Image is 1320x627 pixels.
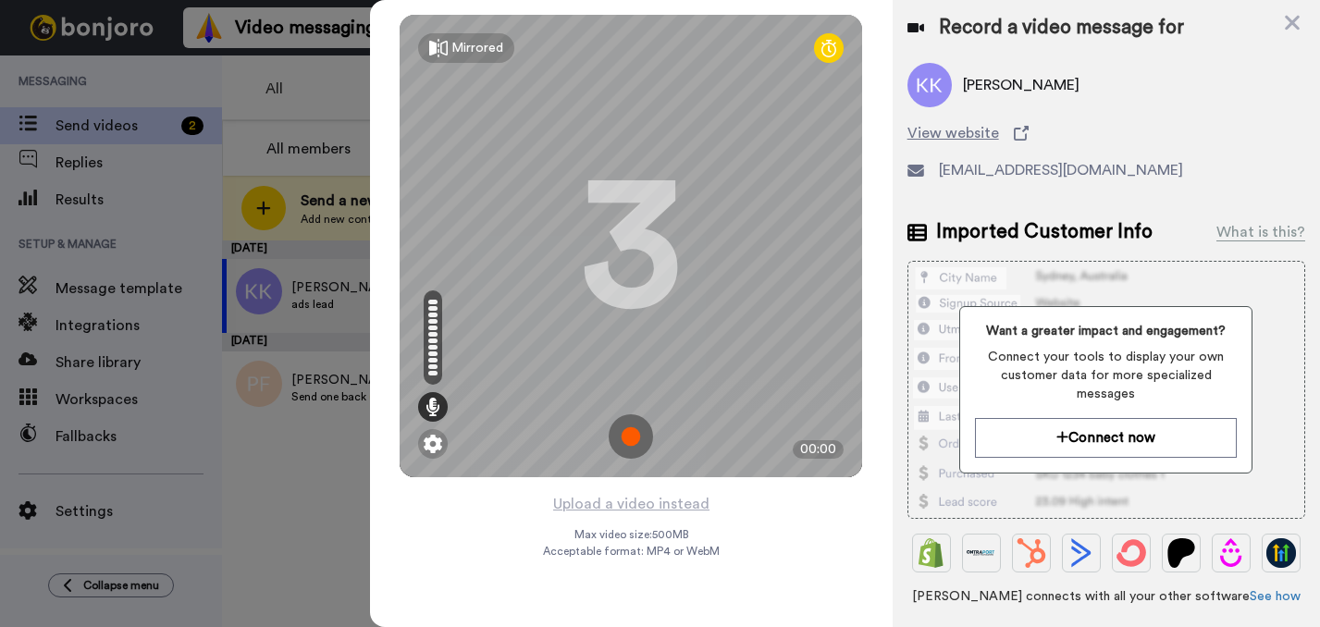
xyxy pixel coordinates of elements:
span: Connect your tools to display your own customer data for more specialized messages [975,348,1237,403]
img: GoHighLevel [1266,538,1296,568]
img: Hubspot [1017,538,1046,568]
div: What is this? [1216,221,1305,243]
span: Want a greater impact and engagement? [975,322,1237,340]
a: See how [1250,590,1301,603]
span: View website [907,122,999,144]
button: Connect now [975,418,1237,458]
span: [PERSON_NAME] connects with all your other software [907,587,1305,606]
img: ConvertKit [1116,538,1146,568]
img: ActiveCampaign [1067,538,1096,568]
img: Drip [1216,538,1246,568]
div: 3 [580,177,682,315]
img: Ontraport [967,538,996,568]
button: Upload a video instead [548,492,715,516]
span: Max video size: 500 MB [574,527,688,542]
span: Acceptable format: MP4 or WebM [543,544,720,559]
img: ic_gear.svg [424,435,442,453]
div: 00:00 [793,440,844,459]
a: View website [907,122,1305,144]
img: Shopify [917,538,946,568]
span: Imported Customer Info [936,218,1153,246]
img: ic_record_start.svg [609,414,653,459]
img: Patreon [1166,538,1196,568]
span: [EMAIL_ADDRESS][DOMAIN_NAME] [939,159,1183,181]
